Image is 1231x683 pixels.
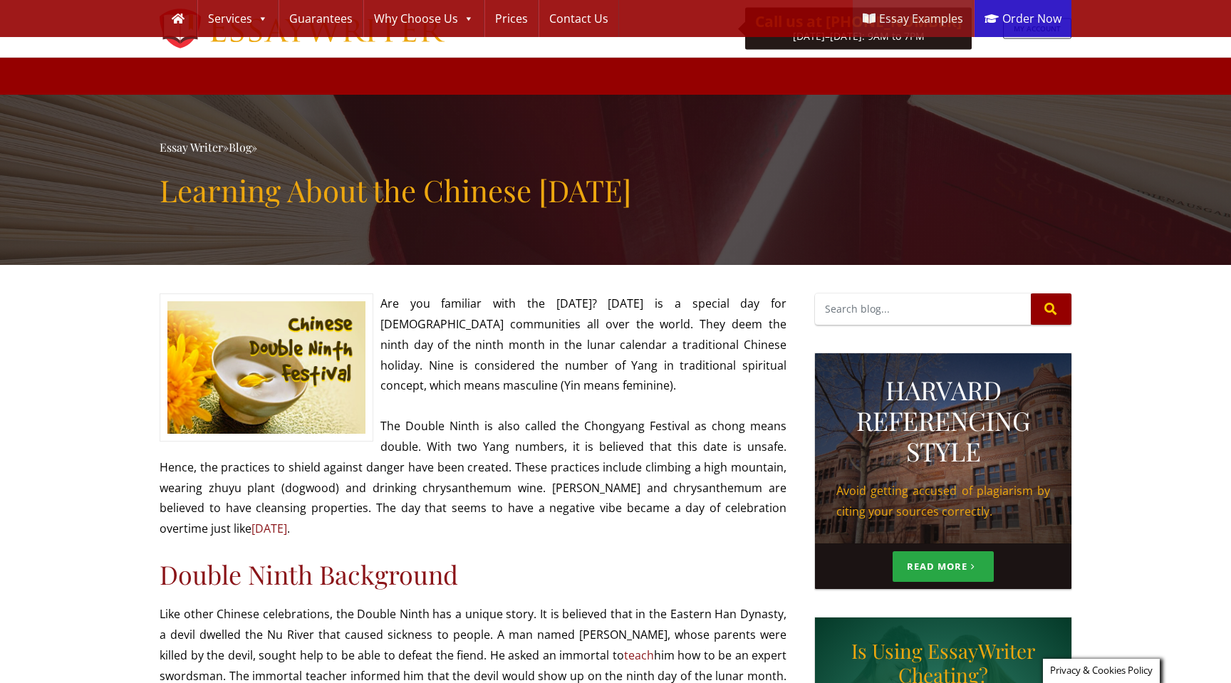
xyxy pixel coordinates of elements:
[1050,664,1153,677] span: Privacy & Cookies Policy
[624,647,654,663] a: teach
[160,140,223,155] a: Essay Writer
[229,140,251,155] a: Blog
[160,559,786,590] h2: Double Ninth Background
[836,481,1050,522] p: Avoid getting accused of plagiarism by citing your sources correctly.
[160,137,1071,158] div: » »
[160,293,373,441] img: Learning About the Chinese Double Ninth Festival
[836,375,1050,467] h3: HARVARD REFERENCING STYLE
[815,293,1031,324] input: Search blog...
[160,416,786,539] p: The Double Ninth is also called the Chongyang Festival as chong means double. With two Yang numbe...
[251,521,287,536] a: [DATE]
[893,551,994,582] a: Read More
[160,172,1071,208] h1: Learning About the Chinese [DATE]
[160,293,786,396] p: Are you familiar with the [DATE]? [DATE] is a special day for [DEMOGRAPHIC_DATA] communities all ...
